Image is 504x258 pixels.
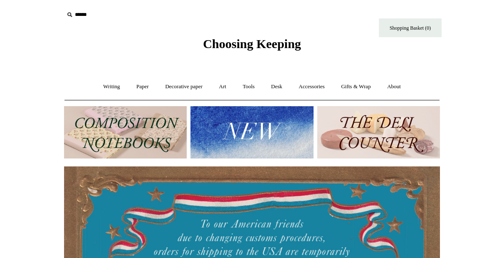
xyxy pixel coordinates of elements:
a: About [380,76,409,98]
a: Writing [96,76,128,98]
img: The Deli Counter [317,106,440,158]
img: New.jpg__PID:f73bdf93-380a-4a35-bcfe-7823039498e1 [190,106,313,158]
a: Desk [264,76,290,98]
a: Gifts & Wrap [334,76,378,98]
a: Choosing Keeping [203,43,301,49]
a: Shopping Basket (0) [379,18,442,37]
a: Tools [235,76,262,98]
a: Paper [129,76,157,98]
img: 202302 Composition ledgers.jpg__PID:69722ee6-fa44-49dd-a067-31375e5d54ec [64,106,187,158]
a: Art [211,76,234,98]
a: Accessories [291,76,332,98]
span: Choosing Keeping [203,37,301,51]
a: Decorative paper [158,76,210,98]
